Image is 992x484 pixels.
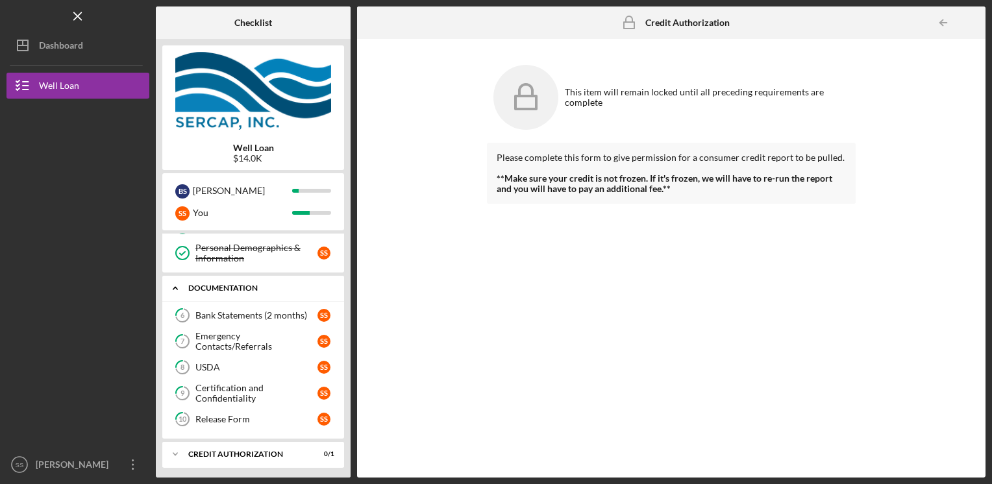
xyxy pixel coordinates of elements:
div: S S [317,387,330,400]
div: S S [175,206,190,221]
div: Well Loan [39,73,79,102]
div: Please complete this form to give permission for a consumer credit report to be pulled. [497,152,847,163]
div: Certification and Confidentiality [195,383,317,404]
tspan: 8 [180,363,184,372]
div: USDA [195,362,317,372]
div: Dashboard [39,32,83,62]
div: S S [317,309,330,322]
div: [PERSON_NAME] [193,180,292,202]
tspan: 6 [180,311,185,320]
button: SS[PERSON_NAME] [6,452,149,478]
div: Emergency Contacts/Referrals [195,331,317,352]
tspan: 7 [180,337,185,346]
a: 9Certification and ConfidentialitySS [169,380,338,406]
tspan: 9 [180,389,185,398]
button: Well Loan [6,73,149,99]
text: SS [16,461,24,468]
a: Personal Demographics & InformationSS [169,240,338,266]
a: 10Release FormSS [169,406,338,432]
strong: **Make sure your credit is not frozen. If it's frozen, we will have to re-run the report and you ... [497,173,832,194]
a: 6Bank Statements (2 months)SS [169,302,338,328]
div: Bank Statements (2 months) [195,310,317,321]
div: S S [317,361,330,374]
div: Release Form [195,414,317,424]
div: 0 / 1 [311,450,334,458]
div: S S [317,335,330,348]
div: $14.0K [233,153,274,163]
div: Documentation [188,284,328,292]
b: Well Loan [233,143,274,153]
div: CREDIT AUTHORIZATION [188,450,302,458]
a: 7Emergency Contacts/ReferralsSS [169,328,338,354]
img: Product logo [162,52,344,130]
div: Personal Demographics & Information [195,243,317,263]
div: B S [175,184,190,199]
div: This item will remain locked until all preceding requirements are complete [565,87,850,108]
tspan: 10 [179,415,187,424]
b: Credit Authorization [645,18,730,28]
div: S S [317,413,330,426]
b: Checklist [234,18,272,28]
a: 8USDASS [169,354,338,380]
button: Dashboard [6,32,149,58]
div: S S [317,247,330,260]
div: [PERSON_NAME] [32,452,117,481]
div: You [193,202,292,224]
